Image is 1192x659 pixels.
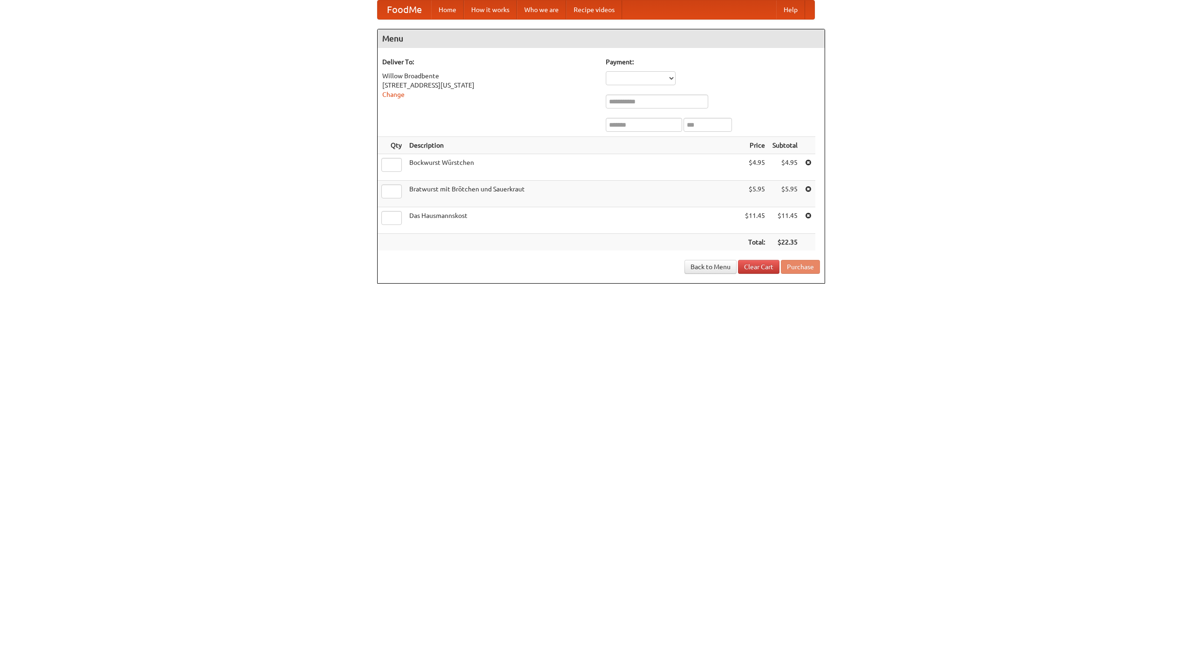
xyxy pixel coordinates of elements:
[741,137,769,154] th: Price
[684,260,737,274] a: Back to Menu
[606,57,820,67] h5: Payment:
[769,181,801,207] td: $5.95
[769,137,801,154] th: Subtotal
[741,234,769,251] th: Total:
[769,234,801,251] th: $22.35
[776,0,805,19] a: Help
[741,154,769,181] td: $4.95
[378,29,825,48] h4: Menu
[431,0,464,19] a: Home
[378,0,431,19] a: FoodMe
[781,260,820,274] button: Purchase
[517,0,566,19] a: Who we are
[406,154,741,181] td: Bockwurst Würstchen
[382,81,596,90] div: [STREET_ADDRESS][US_STATE]
[378,137,406,154] th: Qty
[406,137,741,154] th: Description
[382,71,596,81] div: Willow Broadbente
[382,91,405,98] a: Change
[741,207,769,234] td: $11.45
[741,181,769,207] td: $5.95
[566,0,622,19] a: Recipe videos
[738,260,779,274] a: Clear Cart
[769,154,801,181] td: $4.95
[769,207,801,234] td: $11.45
[406,181,741,207] td: Bratwurst mit Brötchen und Sauerkraut
[382,57,596,67] h5: Deliver To:
[464,0,517,19] a: How it works
[406,207,741,234] td: Das Hausmannskost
